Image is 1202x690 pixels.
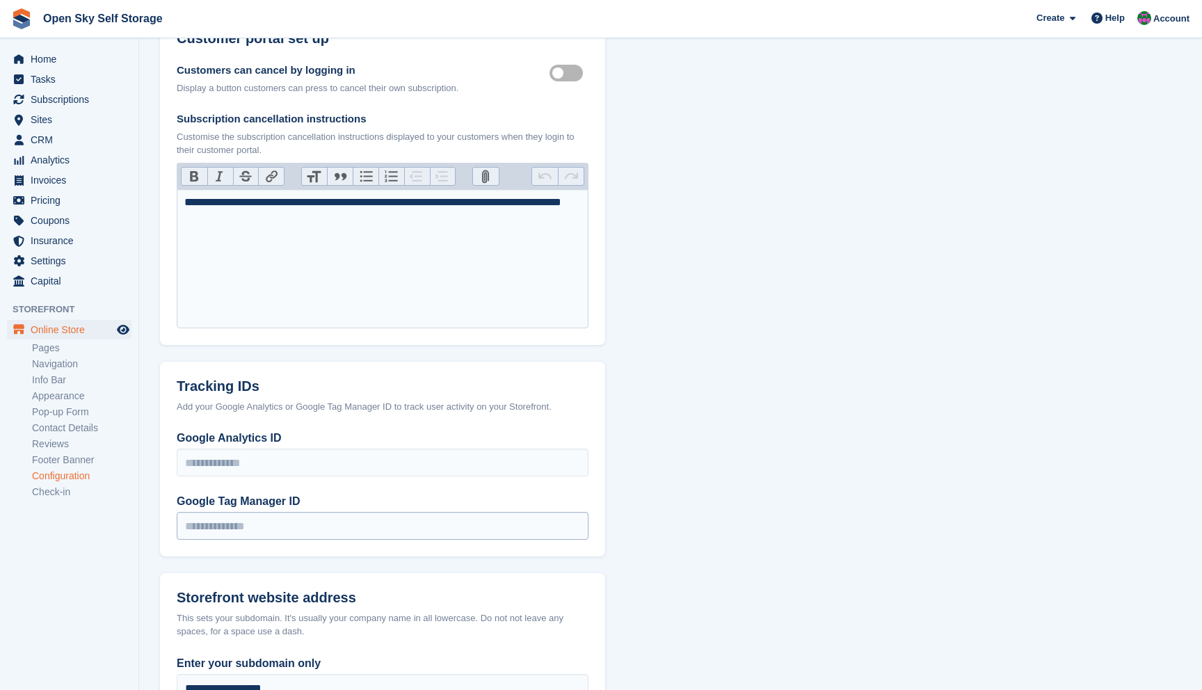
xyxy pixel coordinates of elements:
span: Analytics [31,150,114,170]
div: This sets your subdomain. It's usually your company name in all lowercase. Do not not leave any s... [177,611,588,639]
div: Add your Google Analytics or Google Tag Manager ID to track user activity on your Storefront. [177,400,588,414]
a: Appearance [32,390,131,403]
a: menu [7,70,131,89]
div: Subscription cancellation instructions [177,111,588,127]
span: Help [1105,11,1125,25]
button: Strikethrough [233,168,259,186]
button: Undo [532,168,558,186]
span: Online Store [31,320,114,339]
a: menu [7,170,131,190]
a: menu [7,150,131,170]
a: Navigation [32,358,131,371]
a: Check-in [32,486,131,499]
span: Insurance [31,231,114,250]
span: CRM [31,130,114,150]
span: Account [1153,12,1189,26]
a: menu [7,251,131,271]
span: Subscriptions [31,90,114,109]
button: Decrease Level [404,168,430,186]
label: Customer self cancellable [550,72,588,74]
span: Capital [31,271,114,291]
div: Display a button customers can press to cancel their own subscription. [177,81,458,95]
button: Quote [327,168,353,186]
span: Settings [31,251,114,271]
a: Configuration [32,470,131,483]
a: menu [7,110,131,129]
span: Coupons [31,211,114,230]
h2: Storefront website address [177,590,588,606]
span: Create [1036,11,1064,25]
div: Customers can cancel by logging in [177,63,458,79]
label: Google Tag Manager ID [177,493,588,510]
button: Bullets [353,168,378,186]
div: Customise the subscription cancellation instructions displayed to your customers when they login ... [177,130,588,157]
a: Pop-up Form [32,406,131,419]
span: Home [31,49,114,69]
span: Pricing [31,191,114,210]
span: Invoices [31,170,114,190]
span: Sites [31,110,114,129]
a: menu [7,130,131,150]
button: Increase Level [430,168,456,186]
button: Heading [302,168,328,186]
a: menu [7,320,131,339]
a: menu [7,90,131,109]
button: Attach Files [473,168,499,186]
h2: Tracking IDs [177,378,588,394]
button: Redo [558,168,584,186]
span: Tasks [31,70,114,89]
img: stora-icon-8386f47178a22dfd0bd8f6a31ec36ba5ce8667c1dd55bd0f319d3a0aa187defe.svg [11,8,32,29]
button: Italic [207,168,233,186]
img: Richard Baker [1137,11,1151,25]
a: Open Sky Self Storage [38,7,168,30]
a: menu [7,211,131,230]
a: menu [7,231,131,250]
button: Link [258,168,284,186]
a: Preview store [115,321,131,338]
a: Pages [32,342,131,355]
button: Bold [182,168,207,186]
label: Google Analytics ID [177,430,588,447]
a: Contact Details [32,422,131,435]
button: Numbers [378,168,404,186]
a: menu [7,49,131,69]
a: menu [7,271,131,291]
h2: Customer portal set up [177,31,588,47]
a: Footer Banner [32,454,131,467]
span: Storefront [13,303,138,316]
a: Info Bar [32,374,131,387]
a: menu [7,191,131,210]
a: Reviews [32,438,131,451]
label: Enter your subdomain only [177,655,588,672]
